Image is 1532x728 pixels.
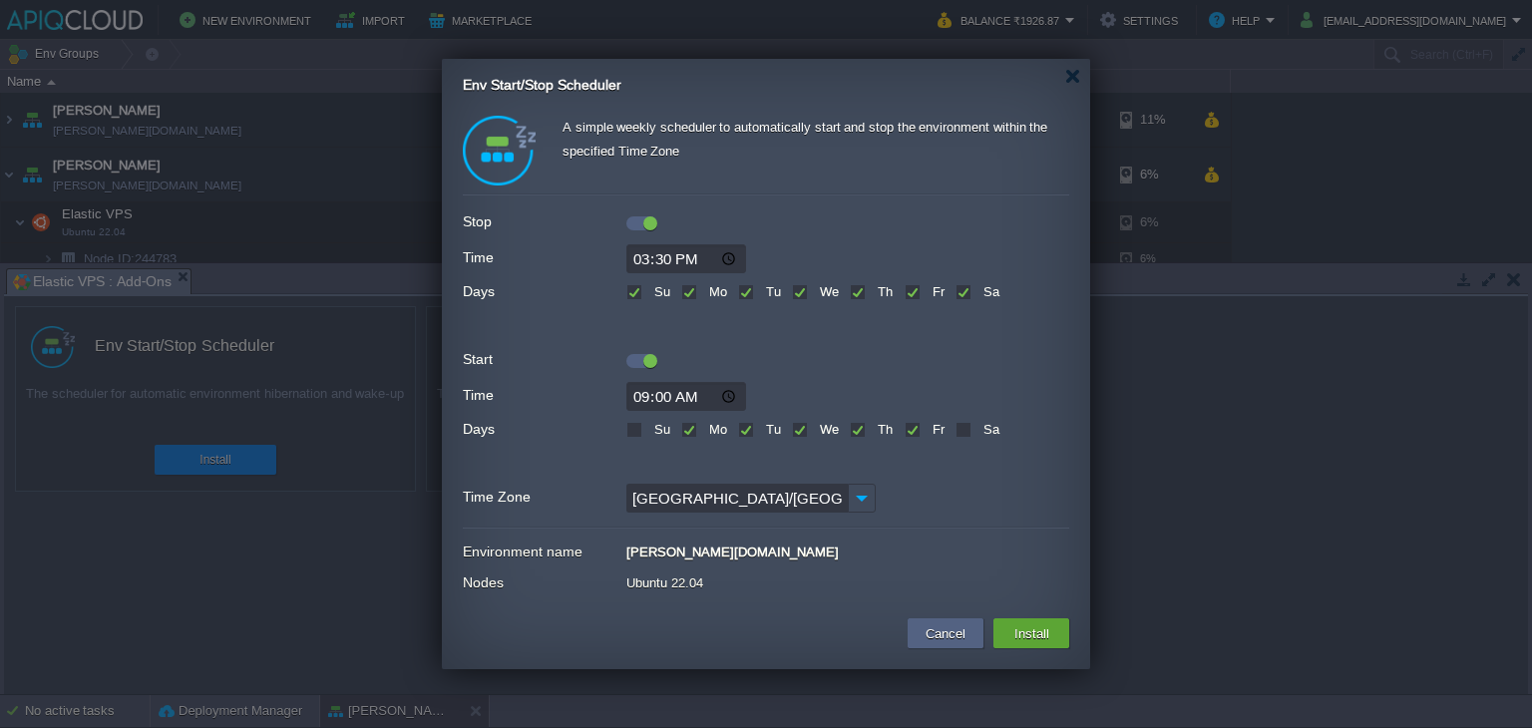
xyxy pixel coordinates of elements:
label: We [815,422,839,437]
label: Sa [978,284,999,299]
label: Nodes [463,569,624,596]
label: Th [873,422,893,437]
label: Mo [704,284,727,299]
img: logo.png [463,116,536,185]
label: Fr [928,284,945,299]
label: Environment name [463,539,624,565]
div: Ubuntu 22.04 [626,569,1069,590]
label: Mo [704,422,727,437]
label: Fr [928,422,945,437]
label: Stop [463,208,624,235]
label: Start [463,346,624,373]
div: [PERSON_NAME][DOMAIN_NAME] [626,539,1069,559]
label: Th [873,284,893,299]
label: Su [649,422,670,437]
label: Su [649,284,670,299]
label: Tu [761,422,781,437]
div: A simple weekly scheduler to automatically start and stop the environment within the specified Ti... [563,116,1069,171]
label: Time Zone [463,484,624,511]
label: Time [463,244,624,271]
button: Cancel [920,621,971,645]
label: Days [463,278,624,305]
label: Tu [761,284,781,299]
label: We [815,284,839,299]
button: Install [1008,621,1055,645]
label: Sa [978,422,999,437]
span: Env Start/Stop Scheduler [463,77,621,93]
label: Days [463,416,624,443]
label: Time [463,382,624,409]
